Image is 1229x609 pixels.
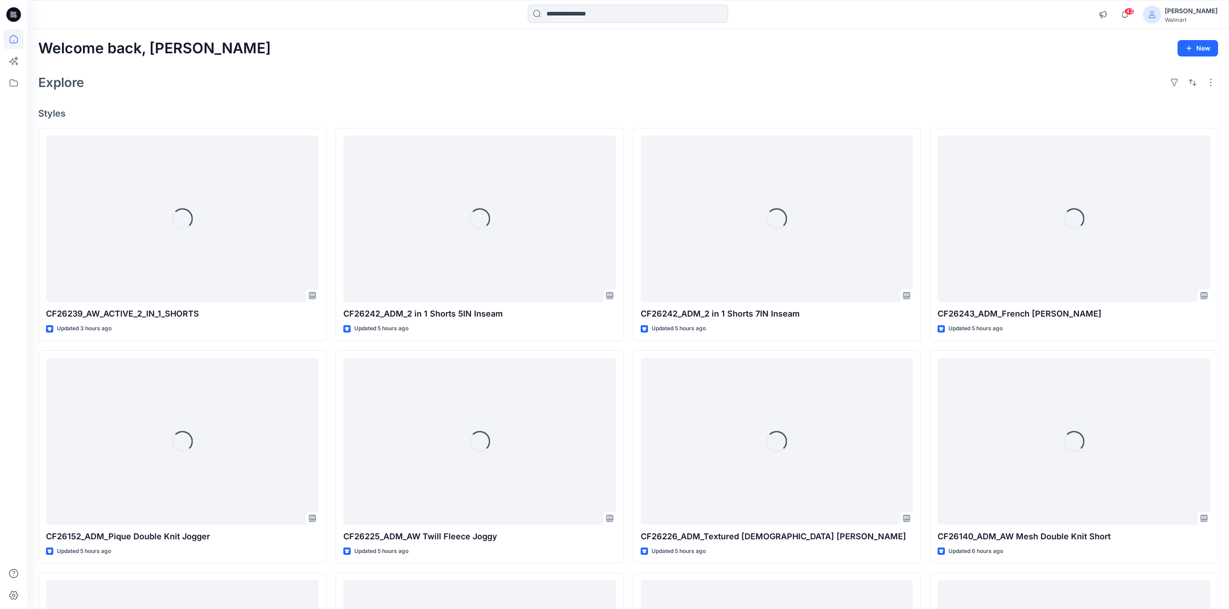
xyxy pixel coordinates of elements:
p: CF26225_ADM_AW Twill Fleece Joggy [343,530,616,543]
p: Updated 3 hours ago [57,324,112,333]
p: CF26243_ADM_French [PERSON_NAME] [938,307,1210,320]
button: New [1178,40,1218,56]
p: Updated 5 hours ago [652,324,706,333]
h4: Styles [38,108,1218,119]
p: CF26242_ADM_2 in 1 Shorts 5IN Inseam [343,307,616,320]
p: CF26242_ADM_2 in 1 Shorts 7IN Inseam [641,307,913,320]
p: CF26239_AW_ACTIVE_2_IN_1_SHORTS [46,307,319,320]
p: Updated 6 hours ago [949,547,1003,556]
div: Walmart [1165,16,1218,23]
h2: Welcome back, [PERSON_NAME] [38,40,271,57]
p: CF26152_ADM_Pique Double Knit Jogger [46,530,319,543]
p: Updated 5 hours ago [652,547,706,556]
p: Updated 5 hours ago [949,324,1003,333]
p: Updated 5 hours ago [57,547,111,556]
div: [PERSON_NAME] [1165,5,1218,16]
p: Updated 5 hours ago [354,547,408,556]
svg: avatar [1148,11,1156,18]
span: 43 [1124,8,1134,15]
p: CF26226_ADM_Textured [DEMOGRAPHIC_DATA] [PERSON_NAME] [641,530,913,543]
p: CF26140_ADM_AW Mesh Double Knit Short [938,530,1210,543]
h2: Explore [38,75,84,90]
p: Updated 5 hours ago [354,324,408,333]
